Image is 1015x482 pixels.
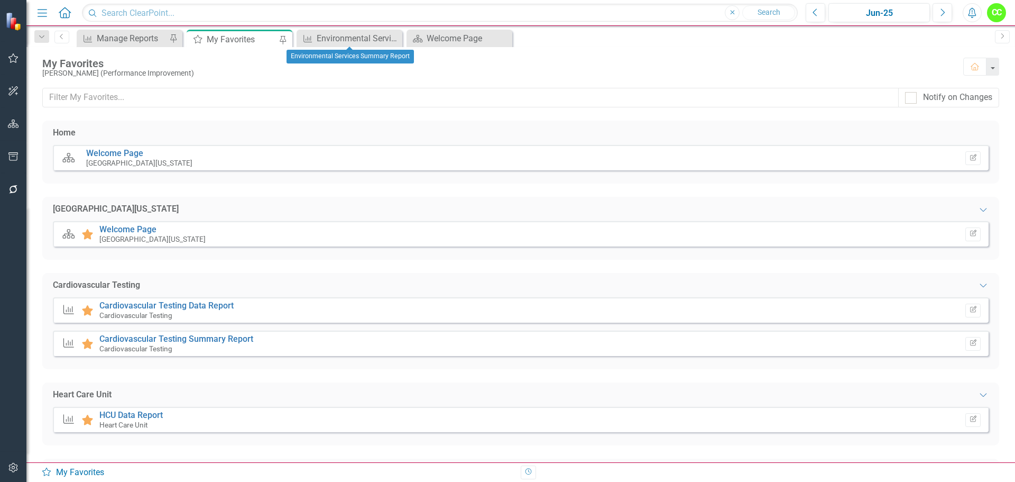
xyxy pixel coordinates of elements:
a: Welcome Page [86,148,143,158]
div: Welcome Page [427,32,510,45]
div: Environmental Services Summary Report [317,32,400,45]
img: ClearPoint Strategy [5,12,24,31]
small: Cardiovascular Testing [99,311,172,320]
div: Cardiovascular Testing [53,279,140,292]
input: Filter My Favorites... [42,88,899,107]
input: Search ClearPoint... [82,4,798,22]
a: Cardiovascular Testing Data Report [99,301,234,311]
div: Heart Care Unit [53,389,112,401]
small: Cardiovascular Testing [99,344,172,353]
a: Environmental Services Summary Report [299,32,400,45]
div: Manage Reports [97,32,167,45]
button: Search [742,5,795,20]
span: Search [758,8,780,16]
div: My Favorites [207,33,276,46]
div: Home [53,127,76,139]
a: Welcome Page [409,32,510,45]
button: Jun-25 [828,3,930,22]
div: Jun-25 [832,7,926,20]
a: Cardiovascular Testing Summary Report [99,334,253,344]
div: Environmental Services Summary Report [287,50,414,63]
a: HCU Data Report [99,410,163,420]
div: My Favorites [42,58,953,69]
div: My Favorites [41,467,513,479]
a: Manage Reports [79,32,167,45]
small: Heart Care Unit [99,421,147,429]
div: [GEOGRAPHIC_DATA][US_STATE] [53,203,179,215]
button: Set Home Page [965,151,981,165]
div: Notify on Changes [923,92,992,104]
button: CC [987,3,1006,22]
small: [GEOGRAPHIC_DATA][US_STATE] [86,159,192,167]
div: [PERSON_NAME] (Performance Improvement) [42,69,953,77]
a: Welcome Page [99,224,156,234]
small: [GEOGRAPHIC_DATA][US_STATE] [99,235,206,243]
